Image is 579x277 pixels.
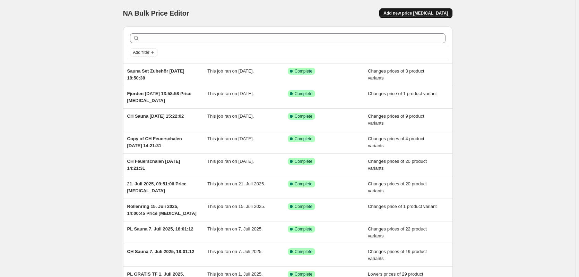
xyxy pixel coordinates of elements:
[130,48,158,57] button: Add filter
[379,8,452,18] button: Add new price [MEDICAL_DATA]
[207,114,254,119] span: This job ran on [DATE].
[207,181,265,186] span: This job ran on 21. Juli 2025.
[295,114,312,119] span: Complete
[127,68,184,81] span: Sauna Set Zubehör [DATE] 18:50:38
[207,136,254,141] span: This job ran on [DATE].
[207,159,254,164] span: This job ran on [DATE].
[207,204,265,209] span: This job ran on 15. Juli 2025.
[295,136,312,142] span: Complete
[127,114,184,119] span: CH Sauna [DATE] 15:22:02
[295,204,312,209] span: Complete
[295,181,312,187] span: Complete
[207,91,254,96] span: This job ran on [DATE].
[133,50,149,55] span: Add filter
[368,114,424,126] span: Changes prices of 9 product variants
[207,249,263,254] span: This job ran on 7. Juli 2025.
[127,136,182,148] span: Copy of CH Feuerschalen [DATE] 14:21:31
[368,249,427,261] span: Changes prices of 19 product variants
[123,9,189,17] span: NA Bulk Price Editor
[383,10,448,16] span: Add new price [MEDICAL_DATA]
[127,181,187,193] span: 21. Juli 2025, 09:51:06 Price [MEDICAL_DATA]
[295,91,312,96] span: Complete
[207,271,263,277] span: This job ran on 1. Juli 2025.
[207,68,254,74] span: This job ran on [DATE].
[368,136,424,148] span: Changes prices of 4 product variants
[127,226,193,232] span: PL Sauna 7. Juli 2025, 18:01:12
[368,91,437,96] span: Changes price of 1 product variant
[295,226,312,232] span: Complete
[127,249,195,254] span: CH Sauna 7. Juli 2025, 18:01:12
[368,68,424,81] span: Changes prices of 3 product variants
[368,181,427,193] span: Changes prices of 20 product variants
[127,204,197,216] span: Rollenring 15. Juli 2025, 14:00:45 Price [MEDICAL_DATA]
[368,226,427,238] span: Changes prices of 22 product variants
[127,159,180,171] span: CH Feuerschalen [DATE] 14:21:31
[368,204,437,209] span: Changes price of 1 product variant
[368,159,427,171] span: Changes prices of 20 product variants
[295,159,312,164] span: Complete
[295,249,312,254] span: Complete
[207,226,263,232] span: This job ran on 7. Juli 2025.
[295,68,312,74] span: Complete
[295,271,312,277] span: Complete
[127,91,191,103] span: Fjorden [DATE] 13:58:58 Price [MEDICAL_DATA]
